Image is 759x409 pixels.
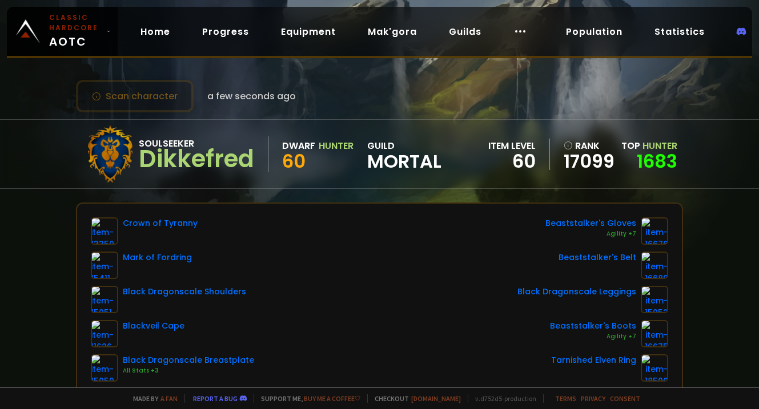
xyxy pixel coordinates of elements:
div: Crown of Tyranny [123,217,198,229]
a: [DOMAIN_NAME] [411,394,461,403]
a: Consent [610,394,640,403]
span: Made by [126,394,178,403]
div: Blackveil Cape [123,320,184,332]
img: item-15052 [641,286,668,313]
div: item level [488,139,536,153]
span: Mortal [367,153,441,170]
a: Progress [193,20,258,43]
img: item-15051 [91,286,118,313]
a: Equipment [272,20,345,43]
img: item-15411 [91,252,118,279]
span: v. d752d5 - production [468,394,536,403]
a: 1683 [637,148,677,174]
div: Top [621,139,677,153]
img: item-13359 [91,217,118,245]
div: All Stats +3 [123,366,254,375]
div: Agility +7 [550,332,636,341]
img: item-16676 [641,217,668,245]
div: guild [367,139,441,170]
span: a few seconds ago [207,89,296,103]
a: Terms [555,394,576,403]
a: Home [131,20,179,43]
a: Privacy [581,394,605,403]
a: a fan [160,394,178,403]
div: Black Dragonscale Breastplate [123,354,254,366]
a: Buy me a coffee [304,394,360,403]
img: item-16675 [641,320,668,347]
span: Hunter [642,139,677,152]
a: Population [557,20,632,43]
div: Agility +7 [545,229,636,238]
div: Tarnished Elven Ring [551,354,636,366]
img: item-16680 [641,252,668,279]
a: Report a bug [193,394,238,403]
span: Checkout [367,394,461,403]
div: Beaststalker's Gloves [545,217,636,229]
a: Classic HardcoreAOTC [7,7,118,56]
div: Beaststalker's Boots [550,320,636,332]
div: Mark of Fordring [123,252,192,264]
small: Classic Hardcore [49,13,102,33]
a: Guilds [440,20,491,43]
span: Support me, [254,394,360,403]
a: Statistics [645,20,714,43]
img: item-15050 [91,354,118,382]
img: item-11626 [91,320,118,347]
img: item-18500 [641,354,668,382]
button: Scan character [76,80,194,112]
div: Beaststalker's Belt [559,252,636,264]
div: Dwarf [282,139,315,153]
div: Dikkefred [139,151,254,168]
div: rank [564,139,615,153]
div: Hunter [319,139,354,153]
div: 60 [488,153,536,170]
a: 17099 [564,153,615,170]
div: Soulseeker [139,136,254,151]
div: Black Dragonscale Shoulders [123,286,246,298]
span: 60 [282,148,306,174]
a: Mak'gora [359,20,426,43]
div: Black Dragonscale Leggings [517,286,636,298]
span: AOTC [49,13,102,50]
